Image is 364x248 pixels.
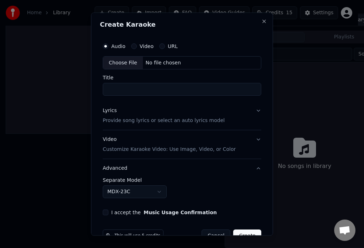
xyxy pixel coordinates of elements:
button: LyricsProvide song lyrics or select an auto lyrics model [103,102,261,130]
span: This will use 5 credits [114,233,160,239]
label: Title [103,75,261,80]
div: Lyrics [103,107,117,115]
div: No file chosen [143,59,184,67]
button: Cancel [202,230,230,243]
label: Video [140,44,154,49]
p: Provide song lyrics or select an auto lyrics model [103,117,225,125]
div: Choose File [103,57,143,69]
label: Audio [111,44,125,49]
label: I accept the [111,210,217,215]
button: Create [233,230,261,243]
button: VideoCustomize Karaoke Video: Use Image, Video, or Color [103,131,261,159]
button: Advanced [103,159,261,178]
h2: Create Karaoke [100,21,264,28]
label: URL [168,44,178,49]
div: Video [103,136,236,153]
div: Advanced [103,178,261,204]
p: Customize Karaoke Video: Use Image, Video, or Color [103,146,236,153]
label: Separate Model [103,178,261,183]
button: I accept the [144,210,217,215]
